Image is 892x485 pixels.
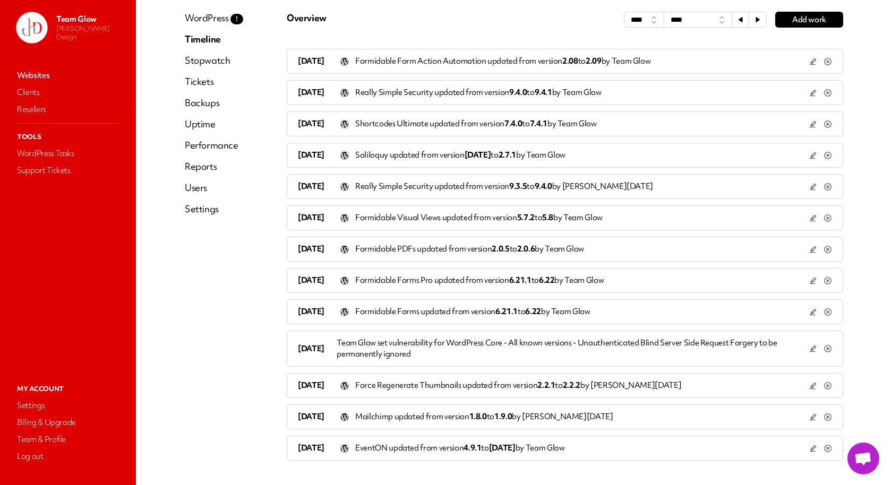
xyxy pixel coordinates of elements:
p: [DATE] [298,87,340,98]
b: 9.4.0 [509,87,527,98]
p: [DATE] [298,56,340,67]
p: Really Simple Security updated from version to by [PERSON_NAME][DATE] [355,181,653,192]
a: Users [185,181,243,194]
a: Websites [15,68,121,83]
button: Add work [775,12,843,28]
b: 2.2.2 [563,380,580,391]
b: 9.3.5 [509,181,527,192]
p: [DATE] [298,181,340,192]
a: Clients [15,85,121,100]
a: Backups [185,97,243,109]
span: ! [230,14,243,24]
a: WordPress Tasks [15,146,121,161]
p: [DATE] [298,212,340,223]
b: 2.0.6 [517,244,535,254]
p: Team Glow set vulnerability for WordPress Core - All known versions - Unauthenticated Blind Serve... [337,337,809,360]
b: 2.2.1 [537,380,555,391]
a: Settings [15,398,121,413]
p: Tools [15,130,121,144]
p: [DATE] [298,150,340,161]
p: [DATE] [298,118,340,129]
a: Reports [185,160,243,173]
b: 9.4.0 [535,181,552,192]
b: 6.22 [539,275,555,285]
p: [DATE] [298,343,337,354]
b: 6.22 [525,306,541,317]
b: 6.21.1 [495,306,518,317]
b: 5.7.2 [517,212,535,223]
a: WordPress! [185,12,243,24]
a: Uptime [185,118,243,131]
p: Team Glow [56,14,127,24]
a: Open chat [847,443,879,474]
p: [DATE] [298,275,340,286]
b: 4.9.1 [464,443,481,453]
p: Soliloquy updated from version to by Team Glow [355,150,565,161]
a: Team & Profile [15,432,121,447]
p: Formidable Form Action Automation updated from version to by Team Glow [355,56,650,67]
p: Mailchimp updated from version to by [PERSON_NAME][DATE] [355,411,613,422]
p: Force Regenerate Thumbnails updated from version to by [PERSON_NAME][DATE] [355,380,681,391]
a: Stopwatch [185,54,243,67]
a: Billing & Upgrade [15,415,121,430]
p: [DATE] [298,411,340,422]
a: Resellers [15,102,121,117]
a: Performance [185,139,243,152]
b: 1.9.0 [494,411,512,422]
a: Tickets [185,75,243,88]
a: Support Tickets [15,163,121,178]
span: Overview [287,12,327,28]
p: [PERSON_NAME] Design [56,24,127,41]
b: 5.8 [542,212,553,223]
p: My Account [15,382,121,396]
b: 2.08 [562,56,578,66]
b: 7.4.0 [504,118,522,129]
p: Formidable Forms Pro updated from version to by Team Glow [355,275,604,286]
b: 2.0.5 [492,244,509,254]
b: 9.4.1 [535,87,552,98]
b: [DATE] [465,150,491,160]
p: Formidable Visual Views updated from version to by Team Glow [355,212,603,223]
p: [DATE] [298,380,340,391]
b: 2.09 [586,56,602,66]
b: 6.21.1 [509,275,531,285]
b: 7.4.1 [530,118,547,129]
b: [DATE] [489,443,516,453]
a: Settings [185,203,243,215]
p: Formidable Forms updated from version to by Team Glow [355,306,590,317]
p: [DATE] [298,244,340,255]
p: Shortcodes Ultimate updated from version to by Team Glow [355,118,597,129]
b: 2.7.1 [499,150,516,160]
p: [DATE] [298,443,340,454]
a: Log out [15,449,121,464]
p: [DATE] [298,306,340,317]
p: Formidable PDFs updated from version to by Team Glow [355,244,584,255]
p: EventON updated from version to by Team Glow [355,443,565,454]
b: 1.8.0 [469,411,487,422]
p: Really Simple Security updated from version to by Team Glow [355,87,602,98]
a: Timeline [185,33,243,46]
